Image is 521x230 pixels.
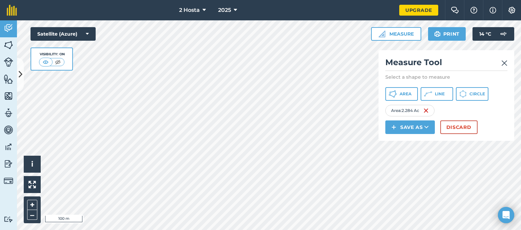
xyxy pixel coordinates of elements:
button: + [27,200,37,210]
img: svg+xml;base64,PD94bWwgdmVyc2lvbj0iMS4wIiBlbmNvZGluZz0idXRmLTgiPz4KPCEtLSBHZW5lcmF0b3I6IEFkb2JlIE... [4,159,13,169]
img: svg+xml;base64,PD94bWwgdmVyc2lvbj0iMS4wIiBlbmNvZGluZz0idXRmLTgiPz4KPCEtLSBHZW5lcmF0b3I6IEFkb2JlIE... [4,23,13,33]
div: Area : 2.284 Ac [385,105,435,116]
span: Line [435,91,445,97]
img: Ruler icon [379,31,385,37]
button: Discard [440,120,478,134]
span: Circle [469,91,485,97]
img: svg+xml;base64,PD94bWwgdmVyc2lvbj0iMS4wIiBlbmNvZGluZz0idXRmLTgiPz4KPCEtLSBHZW5lcmF0b3I6IEFkb2JlIE... [4,216,13,223]
button: – [27,210,37,220]
div: Visibility: On [39,52,65,57]
img: svg+xml;base64,PHN2ZyB4bWxucz0iaHR0cDovL3d3dy53My5vcmcvMjAwMC9zdmciIHdpZHRoPSI1NiIgaGVpZ2h0PSI2MC... [4,40,13,50]
img: svg+xml;base64,PHN2ZyB4bWxucz0iaHR0cDovL3d3dy53My5vcmcvMjAwMC9zdmciIHdpZHRoPSIxNyIgaGVpZ2h0PSIxNy... [489,6,496,14]
img: svg+xml;base64,PHN2ZyB4bWxucz0iaHR0cDovL3d3dy53My5vcmcvMjAwMC9zdmciIHdpZHRoPSIxNiIgaGVpZ2h0PSIyNC... [423,107,429,115]
img: svg+xml;base64,PD94bWwgdmVyc2lvbj0iMS4wIiBlbmNvZGluZz0idXRmLTgiPz4KPCEtLSBHZW5lcmF0b3I6IEFkb2JlIE... [4,108,13,118]
span: 14 ° C [479,27,491,41]
span: Area [400,91,411,97]
p: Select a shape to measure [385,74,507,80]
img: svg+xml;base64,PHN2ZyB4bWxucz0iaHR0cDovL3d3dy53My5vcmcvMjAwMC9zdmciIHdpZHRoPSIxNCIgaGVpZ2h0PSIyNC... [391,123,396,131]
img: svg+xml;base64,PHN2ZyB4bWxucz0iaHR0cDovL3d3dy53My5vcmcvMjAwMC9zdmciIHdpZHRoPSI1MCIgaGVpZ2h0PSI0MC... [54,59,62,65]
h2: Measure Tool [385,57,507,71]
span: i [31,160,33,168]
button: 14 °C [472,27,514,41]
button: Print [428,27,466,41]
button: Area [385,87,418,101]
button: Satellite (Azure) [31,27,96,41]
img: svg+xml;base64,PD94bWwgdmVyc2lvbj0iMS4wIiBlbmNvZGluZz0idXRmLTgiPz4KPCEtLSBHZW5lcmF0b3I6IEFkb2JlIE... [4,125,13,135]
img: A cog icon [508,7,516,14]
img: Four arrows, one pointing top left, one top right, one bottom right and the last bottom left [28,181,36,188]
img: svg+xml;base64,PHN2ZyB4bWxucz0iaHR0cDovL3d3dy53My5vcmcvMjAwMC9zdmciIHdpZHRoPSI1NiIgaGVpZ2h0PSI2MC... [4,74,13,84]
button: Measure [371,27,421,41]
img: Two speech bubbles overlapping with the left bubble in the forefront [451,7,459,14]
button: Circle [456,87,488,101]
img: svg+xml;base64,PHN2ZyB4bWxucz0iaHR0cDovL3d3dy53My5vcmcvMjAwMC9zdmciIHdpZHRoPSI1MCIgaGVpZ2h0PSI0MC... [41,59,50,65]
span: 2025 [218,6,231,14]
img: svg+xml;base64,PD94bWwgdmVyc2lvbj0iMS4wIiBlbmNvZGluZz0idXRmLTgiPz4KPCEtLSBHZW5lcmF0b3I6IEFkb2JlIE... [4,176,13,186]
button: Line [421,87,453,101]
img: svg+xml;base64,PD94bWwgdmVyc2lvbj0iMS4wIiBlbmNvZGluZz0idXRmLTgiPz4KPCEtLSBHZW5lcmF0b3I6IEFkb2JlIE... [4,142,13,152]
a: Upgrade [399,5,438,16]
img: fieldmargin Logo [7,5,17,16]
div: Open Intercom Messenger [498,207,514,223]
img: A question mark icon [470,7,478,14]
img: svg+xml;base64,PD94bWwgdmVyc2lvbj0iMS4wIiBlbmNvZGluZz0idXRmLTgiPz4KPCEtLSBHZW5lcmF0b3I6IEFkb2JlIE... [497,27,510,41]
button: i [24,156,41,173]
button: Save as [385,120,435,134]
img: svg+xml;base64,PD94bWwgdmVyc2lvbj0iMS4wIiBlbmNvZGluZz0idXRmLTgiPz4KPCEtLSBHZW5lcmF0b3I6IEFkb2JlIE... [4,57,13,67]
span: 2 Hosta [179,6,200,14]
img: svg+xml;base64,PHN2ZyB4bWxucz0iaHR0cDovL3d3dy53My5vcmcvMjAwMC9zdmciIHdpZHRoPSIyMiIgaGVpZ2h0PSIzMC... [501,59,507,67]
img: svg+xml;base64,PHN2ZyB4bWxucz0iaHR0cDovL3d3dy53My5vcmcvMjAwMC9zdmciIHdpZHRoPSI1NiIgaGVpZ2h0PSI2MC... [4,91,13,101]
img: svg+xml;base64,PHN2ZyB4bWxucz0iaHR0cDovL3d3dy53My5vcmcvMjAwMC9zdmciIHdpZHRoPSIxOSIgaGVpZ2h0PSIyNC... [434,30,441,38]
